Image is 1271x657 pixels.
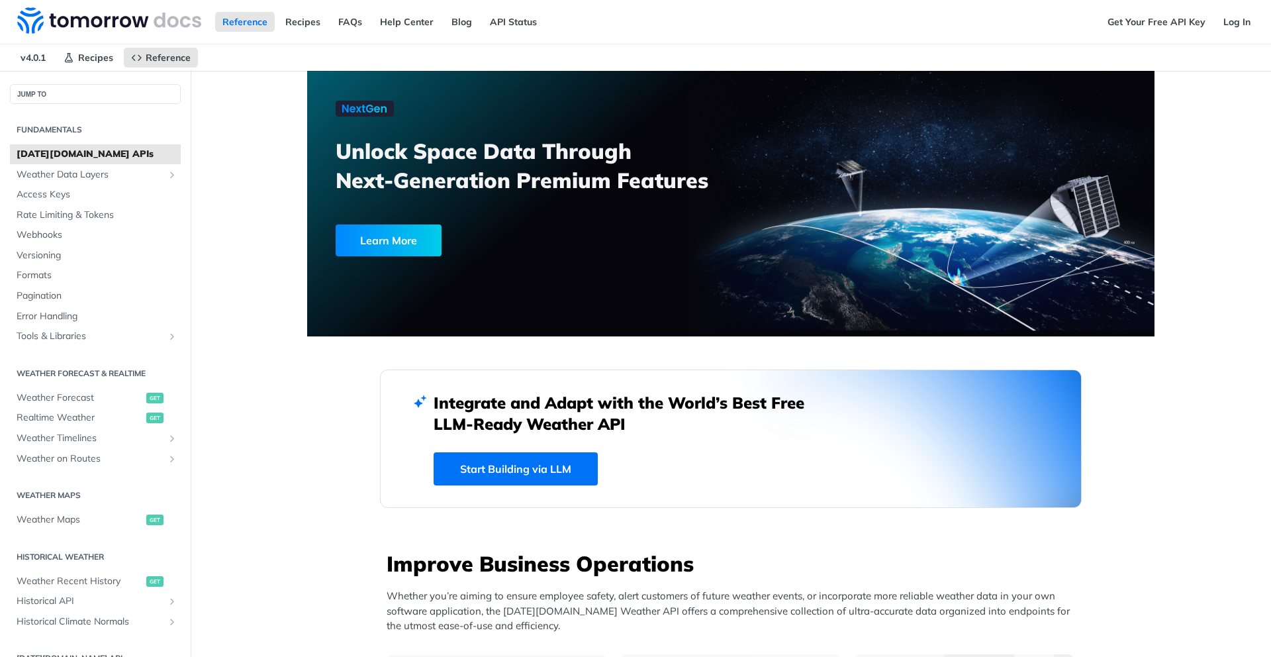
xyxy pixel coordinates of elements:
a: Realtime Weatherget [10,408,181,428]
a: Error Handling [10,307,181,327]
button: Show subpages for Historical Climate Normals [167,617,177,627]
a: Versioning [10,246,181,266]
a: Weather Mapsget [10,510,181,530]
span: Realtime Weather [17,411,143,425]
h2: Integrate and Adapt with the World’s Best Free LLM-Ready Weather API [434,392,824,434]
button: Show subpages for Tools & Libraries [167,331,177,342]
a: Reference [215,12,275,32]
span: v4.0.1 [13,48,53,68]
a: Weather Data LayersShow subpages for Weather Data Layers [10,165,181,185]
span: get [146,413,164,423]
a: Help Center [373,12,441,32]
span: Weather Forecast [17,391,143,405]
span: Reference [146,52,191,64]
span: Error Handling [17,310,177,323]
a: Historical APIShow subpages for Historical API [10,591,181,611]
button: JUMP TO [10,84,181,104]
a: Access Keys [10,185,181,205]
a: Get Your Free API Key [1100,12,1213,32]
a: Reference [124,48,198,68]
p: Whether you’re aiming to ensure employee safety, alert customers of future weather events, or inc... [387,589,1082,634]
a: Weather Forecastget [10,388,181,408]
span: Historical Climate Normals [17,615,164,629]
a: [DATE][DOMAIN_NAME] APIs [10,144,181,164]
button: Show subpages for Historical API [167,596,177,607]
span: Weather Timelines [17,432,164,445]
a: Pagination [10,286,181,306]
span: Rate Limiting & Tokens [17,209,177,222]
span: Weather Recent History [17,575,143,588]
a: Formats [10,266,181,285]
span: Weather on Routes [17,452,164,466]
a: Recipes [278,12,328,32]
span: Versioning [17,249,177,262]
img: NextGen [336,101,394,117]
a: Start Building via LLM [434,452,598,485]
span: Webhooks [17,228,177,242]
h2: Weather Maps [10,489,181,501]
span: get [146,576,164,587]
h2: Historical Weather [10,551,181,563]
a: Weather Recent Historyget [10,572,181,591]
a: Webhooks [10,225,181,245]
a: Learn More [336,225,663,256]
span: Formats [17,269,177,282]
a: Recipes [56,48,120,68]
span: Weather Maps [17,513,143,527]
a: Tools & LibrariesShow subpages for Tools & Libraries [10,327,181,346]
img: Tomorrow.io Weather API Docs [17,7,201,34]
a: Rate Limiting & Tokens [10,205,181,225]
a: FAQs [331,12,369,32]
button: Show subpages for Weather Timelines [167,433,177,444]
a: Weather TimelinesShow subpages for Weather Timelines [10,429,181,448]
a: Blog [444,12,479,32]
a: Historical Climate NormalsShow subpages for Historical Climate Normals [10,612,181,632]
a: Weather on RoutesShow subpages for Weather on Routes [10,449,181,469]
span: Tools & Libraries [17,330,164,343]
h2: Weather Forecast & realtime [10,368,181,379]
h3: Unlock Space Data Through Next-Generation Premium Features [336,136,745,195]
span: Access Keys [17,188,177,201]
span: [DATE][DOMAIN_NAME] APIs [17,148,177,161]
a: API Status [483,12,544,32]
span: get [146,515,164,525]
span: Recipes [78,52,113,64]
span: Historical API [17,595,164,608]
span: Pagination [17,289,177,303]
button: Show subpages for Weather on Routes [167,454,177,464]
h3: Improve Business Operations [387,549,1082,578]
a: Log In [1216,12,1258,32]
span: Weather Data Layers [17,168,164,181]
h2: Fundamentals [10,124,181,136]
span: get [146,393,164,403]
div: Learn More [336,225,442,256]
button: Show subpages for Weather Data Layers [167,170,177,180]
